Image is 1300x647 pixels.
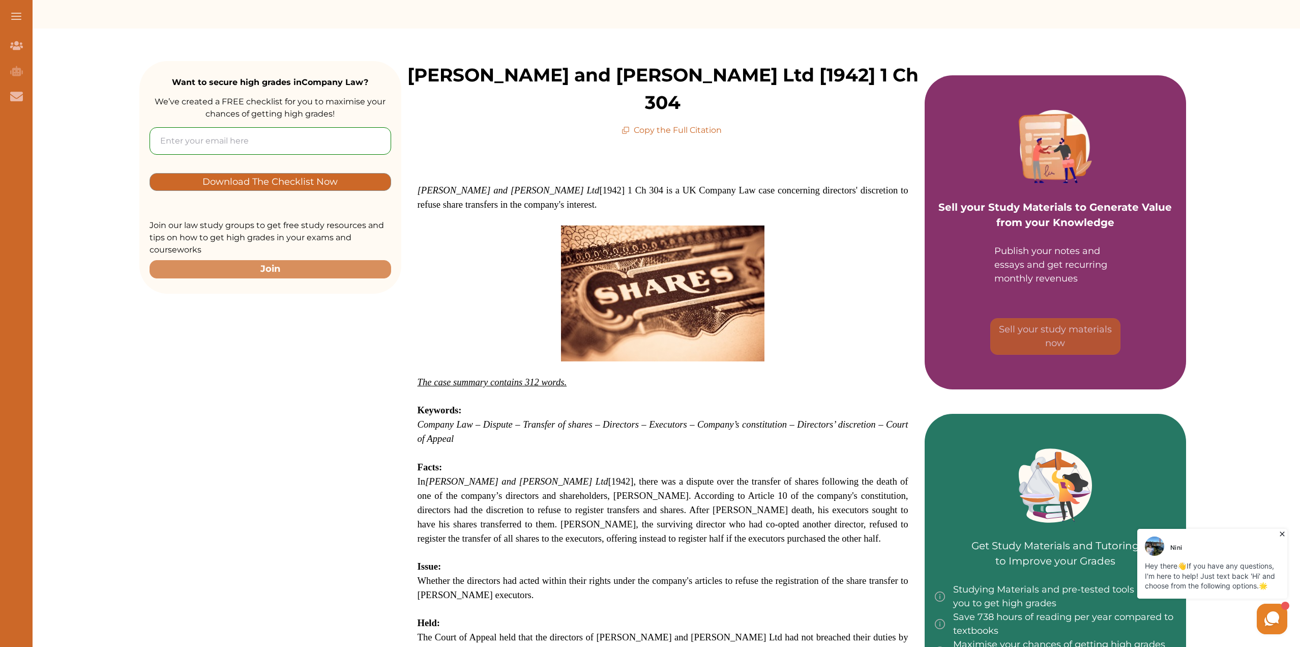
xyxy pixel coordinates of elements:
span: We’ve created a FREE checklist for you to maximise your chances of getting high grades! [155,97,386,119]
p: Sell your study materials now [995,323,1116,350]
span: [1942] 1 Ch 304 is a UK Company Law case concerning directors' discretion to refuse share transfe... [418,185,908,210]
img: Green card image [1019,448,1092,523]
button: [object Object] [990,318,1120,355]
p: [PERSON_NAME] and [PERSON_NAME] Ltd [1942] 1 Ch 304 [401,61,925,116]
div: Publish your notes and essays and get recurring monthly revenues [994,244,1116,286]
span: Whether the directors had acted within their rights under the company's articles to refuse the re... [418,575,908,600]
iframe: HelpCrunch [1056,526,1290,637]
img: Purple card image [1019,110,1092,183]
img: 2Q== [561,226,764,361]
p: Sell your Study Materials to Generate Value from your Knowledge [935,179,1176,230]
img: info-img [935,610,945,638]
span: In [1942], there was a dispute over the transfer of shares following the death of one of the comp... [418,476,908,544]
strong: Held: [418,617,440,628]
img: info-img [935,583,945,610]
button: [object Object] [150,173,391,191]
strong: Issue: [418,561,441,572]
p: Get Study Materials and Tutoring to Improve your Grades [971,518,1139,569]
strong: Keywords: [418,405,462,415]
input: Enter your email here [150,127,391,155]
strong: Facts: [418,462,442,472]
div: Save 738 hours of reading per year compared to textbooks [935,610,1176,638]
p: Download The Checklist Now [202,176,338,188]
p: Copy the Full Citation [622,124,722,136]
em: [PERSON_NAME] and [PERSON_NAME] Ltd [418,185,600,195]
p: Join our law study groups to get free study resources and tips on how to get high grades in your ... [150,219,391,256]
strong: Want to secure high grades in Company Law ? [172,77,368,87]
button: Join [150,260,391,278]
em: Company Law – Dispute – Transfer of shares – Directors – Executors – Company’s constitution – Dir... [418,419,908,444]
em: [PERSON_NAME] and [PERSON_NAME] Ltd [425,476,608,487]
em: The case summary contains 312 words. [418,377,567,387]
div: Studying Materials and pre-tested tools helping you to get high grades [935,583,1176,610]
